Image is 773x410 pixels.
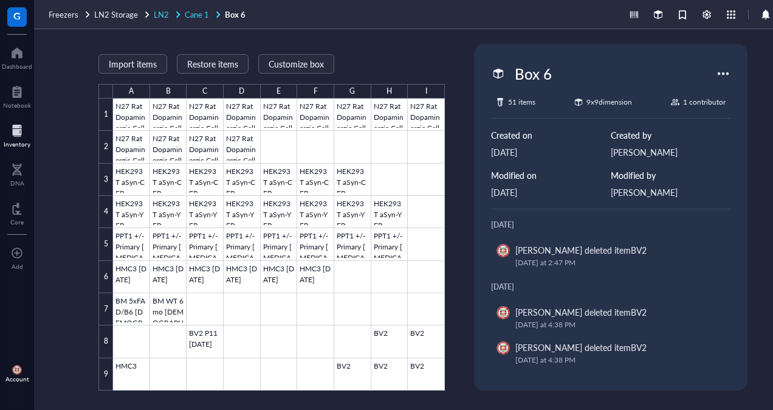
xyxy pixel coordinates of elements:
div: [DATE] [491,145,611,159]
div: 3 [98,164,113,196]
div: [PERSON_NAME] [611,145,730,159]
div: Modified on [491,169,611,182]
div: Notebook [3,102,31,109]
div: [DATE] [491,219,730,231]
a: Box 6 [225,9,248,20]
div: BV2 [631,306,647,318]
div: 51 items [508,96,535,108]
img: 5d3a41d7-b5b4-42d2-8097-bb9912150ea2.jpeg [496,306,510,319]
div: G [349,84,355,99]
div: 7 [98,293,113,325]
div: E [277,84,281,99]
div: 9 x 9 dimension [586,96,632,108]
span: Freezers [49,9,78,20]
div: 8 [98,325,113,358]
div: I [425,84,427,99]
div: [PERSON_NAME] deleted item [515,243,647,257]
div: BV2 [631,341,647,353]
span: Customize box [269,59,324,69]
div: [DATE] [491,186,611,199]
span: G [13,8,21,23]
img: 5d3a41d7-b5b4-42d2-8097-bb9912150ea2.jpeg [12,365,22,375]
a: Inventory [4,121,30,148]
div: [PERSON_NAME] deleted item [515,305,647,319]
div: Created on [491,128,611,142]
div: [PERSON_NAME] [611,186,730,199]
div: 6 [98,261,113,293]
div: [DATE] at 4:38 PM [515,354,716,366]
div: B [166,84,171,99]
a: Notebook [3,82,31,109]
div: Modified by [611,169,730,182]
a: LN2Cane 1 [154,9,222,20]
div: Box 6 [509,61,557,86]
div: Dashboard [2,63,32,70]
div: [DATE] [491,281,730,293]
a: Freezers [49,9,92,20]
div: A [129,84,134,99]
div: 5 [98,228,113,260]
a: Core [10,199,24,226]
div: D [239,84,244,99]
a: LN2 Storage [94,9,151,20]
div: 9 [98,358,113,391]
div: Add [12,263,23,270]
div: Account [5,375,29,383]
span: Restore items [187,59,238,69]
div: 4 [98,196,113,228]
a: DNA [10,160,24,187]
div: H [386,84,392,99]
div: C [202,84,207,99]
button: Import items [98,54,167,74]
img: 5d3a41d7-b5b4-42d2-8097-bb9912150ea2.jpeg [496,244,510,257]
div: [DATE] at 4:38 PM [515,319,716,331]
div: 1 [98,99,113,131]
span: Import items [109,59,157,69]
div: DNA [10,179,24,187]
div: Created by [611,128,730,142]
button: Customize box [258,54,334,74]
div: F [314,84,318,99]
span: Cane 1 [185,9,209,20]
span: LN2 Storage [94,9,138,20]
a: Dashboard [2,43,32,70]
div: BV2 [631,244,647,256]
button: Restore items [177,54,249,74]
span: LN2 [154,9,169,20]
div: 1 contributor [683,96,726,108]
div: 2 [98,131,113,163]
div: [PERSON_NAME] deleted item [515,341,647,354]
div: [DATE] at 2:47 PM [515,257,716,269]
div: Core [10,218,24,226]
img: 5d3a41d7-b5b4-42d2-8097-bb9912150ea2.jpeg [496,341,510,355]
div: Inventory [4,141,30,148]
